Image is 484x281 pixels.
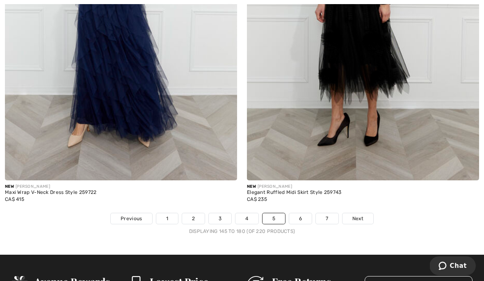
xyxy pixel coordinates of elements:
[235,213,258,224] a: 4
[182,213,205,224] a: 2
[289,213,312,224] a: 6
[121,215,142,222] span: Previous
[5,190,237,196] div: Maxi Wrap V-Neck Dress Style 259722
[247,190,479,196] div: Elegant Ruffled Midi Skirt Style 259743
[342,213,373,224] a: Next
[5,196,24,202] span: CA$ 415
[247,184,479,190] div: [PERSON_NAME]
[5,184,14,189] span: New
[430,256,476,277] iframe: Opens a widget where you can chat to one of our agents
[247,184,256,189] span: New
[5,184,237,190] div: [PERSON_NAME]
[111,213,152,224] a: Previous
[247,196,267,202] span: CA$ 235
[263,213,285,224] a: 5
[316,213,338,224] a: 7
[156,213,178,224] a: 1
[209,213,231,224] a: 3
[352,215,363,222] span: Next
